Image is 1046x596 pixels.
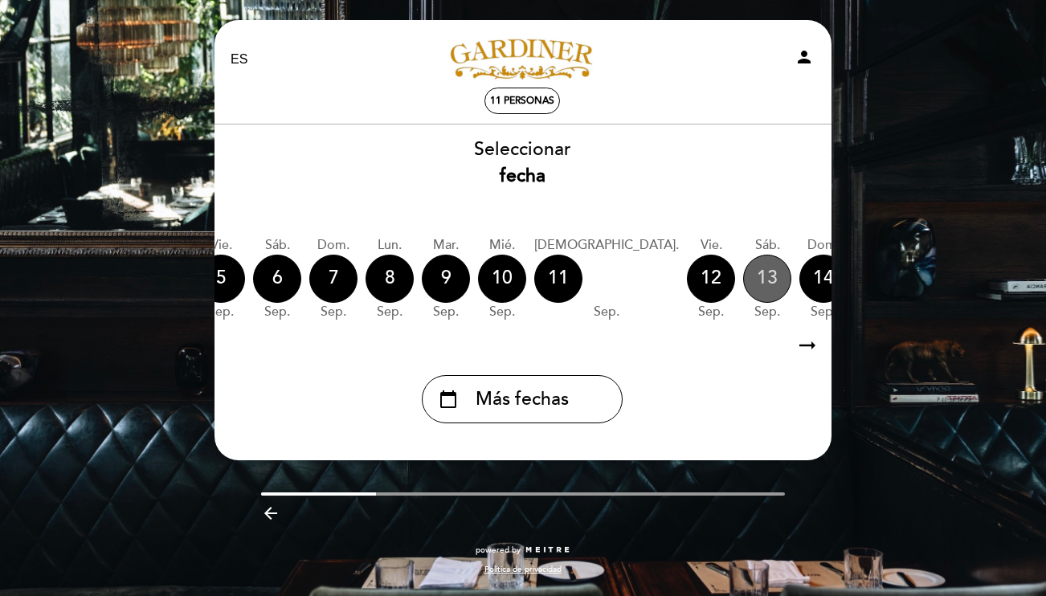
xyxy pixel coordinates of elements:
button: person [795,47,814,72]
a: powered by [476,545,570,556]
div: 5 [197,255,245,303]
div: sep. [687,303,735,321]
div: 8 [366,255,414,303]
div: [DEMOGRAPHIC_DATA]. [534,236,679,255]
b: fecha [500,165,545,187]
div: 10 [478,255,526,303]
i: arrow_backward [261,504,280,523]
div: 6 [253,255,301,303]
div: sep. [309,303,358,321]
div: sáb. [253,236,301,255]
div: sep. [197,303,245,321]
div: 7 [309,255,358,303]
div: sep. [799,303,848,321]
div: lun. [366,236,414,255]
i: person [795,47,814,67]
div: 11 [534,255,582,303]
span: 11 personas [490,95,554,107]
a: [PERSON_NAME] [422,38,623,82]
div: sep. [366,303,414,321]
span: Más fechas [476,386,569,413]
a: Política de privacidad [484,564,562,575]
i: arrow_right_alt [795,329,819,363]
div: mié. [478,236,526,255]
div: dom. [799,236,848,255]
div: sáb. [743,236,791,255]
div: sep. [253,303,301,321]
i: calendar_today [439,386,458,413]
div: sep. [534,303,679,321]
img: MEITRE [525,546,570,554]
div: 9 [422,255,470,303]
div: sep. [743,303,791,321]
div: sep. [478,303,526,321]
div: vie. [687,236,735,255]
div: vie. [197,236,245,255]
div: dom. [309,236,358,255]
div: 14 [799,255,848,303]
span: powered by [476,545,521,556]
div: sep. [422,303,470,321]
div: 13 [743,255,791,303]
div: Seleccionar [213,137,831,190]
div: 12 [687,255,735,303]
div: mar. [422,236,470,255]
